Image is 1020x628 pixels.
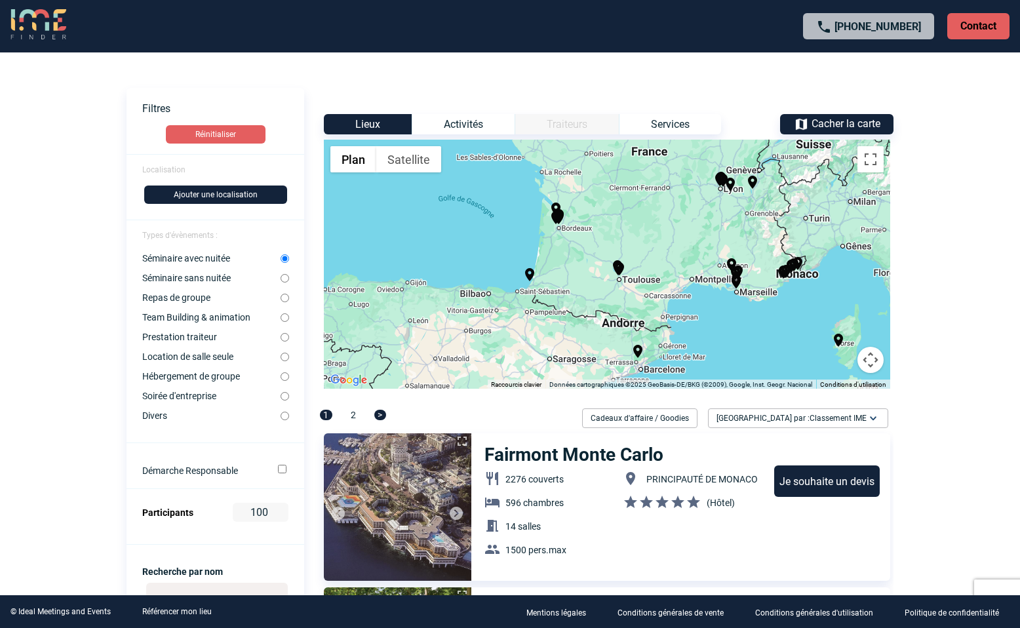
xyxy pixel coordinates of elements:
span: 14 salles [505,521,541,532]
button: Ajouter une localisation [144,186,287,204]
img: location-on-24-px-black.png [775,264,791,280]
a: Réinitialiser [127,125,304,144]
a: Politique de confidentialité [894,606,1020,618]
label: Divers [142,410,281,421]
button: Afficher les images satellite [376,146,441,172]
img: location-on-24-px-black.png [610,261,626,277]
img: location-on-24-px-black.png [790,256,806,271]
a: [PHONE_NUMBER] [834,20,921,33]
div: Catégorie non disponible pour le type d’Événement sélectionné [515,114,619,134]
label: Démarche Responsable [142,465,260,476]
gmp-advanced-marker: Mercure Lyon Est Villefontaine [722,176,738,195]
img: location-on-24-px-black.png [722,176,738,192]
p: Conditions générales de vente [618,608,724,618]
label: Participants [142,507,193,518]
button: Commandes de la caméra de la carte [857,347,884,373]
span: > [374,410,386,420]
span: Cacher la carte [812,117,880,130]
p: Mentions légales [526,608,586,618]
gmp-advanced-marker: Radisson Hotel Nice Airport [783,258,799,277]
img: location-on-24-px-black.png [728,265,743,281]
p: Filtres [142,102,304,115]
img: baseline_meeting_room_white_24dp-b.png [484,518,500,534]
img: location-on-24-px-black.png [730,264,746,280]
img: location-on-24-px-black.png [522,267,538,283]
gmp-advanced-marker: Fairmont Monte Carlo [790,256,806,274]
a: Conditions générales d'utilisation [745,606,894,618]
img: location-on-24-px-black.png [728,273,744,289]
gmp-advanced-marker: Thecamp [728,265,743,284]
gmp-advanced-marker: Intercontinental Lyon H(TM)tel-Dieu [713,171,728,189]
label: Team Building & animation [142,312,281,323]
label: Location de salle seule [142,351,281,362]
gmp-advanced-marker: Mercure Toulouse Aéroport Golf De Seilh [610,259,625,277]
label: Prestation traiteur [142,332,281,342]
img: location-on-24-px-black.png [778,264,794,279]
div: Cadeaux d'affaire / Goodies [582,408,697,428]
gmp-advanced-marker: Mob Hotel Lyon Confluences [712,172,728,190]
a: Référencer mon lieu [142,607,212,616]
gmp-advanced-marker: Le Moulin de Vernègues Hôtel & Spa**** [724,257,739,275]
label: Séminaire avec nuitée [142,253,281,264]
div: Lieux [324,114,412,134]
img: baseline_expand_more_white_24dp-b.png [867,412,880,425]
span: Types d'évènements : [142,231,218,240]
button: Afficher un plan de ville [330,146,376,172]
p: Contact [947,13,1010,39]
p: Politique de confidentialité [905,608,999,618]
div: Je souhaite un devis [774,465,880,497]
gmp-advanced-marker: Hôtel Novotel Nice Centre Vieux Nice [786,257,802,275]
label: Séminaire sans nuitée [142,273,281,283]
span: Classement IME [810,414,867,423]
gmp-advanced-marker: Chateauform Campus La Mola [630,343,646,362]
span: Localisation [142,165,186,174]
a: Conditions générales de vente [607,606,745,618]
label: Repas de groupe [142,292,281,303]
span: PRINCIPAUTÉ DE MONACO [646,474,758,484]
img: location-on-24-px-black.png [745,174,760,190]
a: Conditions d'utilisation [820,381,886,388]
img: Google [327,372,370,389]
gmp-advanced-marker: Mercure Bordeaux Château Chartrons [551,209,567,227]
gmp-advanced-marker: Renaissance Aix en Provence [730,264,746,283]
gmp-advanced-marker: Pullman Lyon [713,170,729,189]
label: Hébergement de groupe [142,371,281,382]
img: baseline_group_white_24dp-b.png [484,541,500,557]
input: Démarche Responsable [278,465,286,473]
button: Réinitialiser [166,125,265,144]
a: Ouvrir cette zone dans Google Maps (dans une nouvelle fenêtre) [327,372,370,389]
span: 2 [351,410,356,420]
gmp-advanced-marker: Radisson Blu Marseille Vieux-Port [728,274,744,292]
div: Filtrer sur Cadeaux d'affaire / Goodies [577,408,703,428]
label: Soirée d'entreprise [142,391,281,401]
label: Recherche par nom [142,566,223,577]
button: Passer en plein écran [857,146,884,172]
img: location-on-24-px-black.png [548,210,564,226]
span: 1500 pers.max [505,545,566,555]
gmp-advanced-marker: Relais de Margaux [548,201,564,220]
span: Données cartographiques ©2025 GeoBasis-DE/BKG (©2009), Google, Inst. Geogr. Nacional [549,381,812,388]
gmp-advanced-marker: Hôtel Martinez by Hyatt [778,264,794,282]
a: Mentions légales [516,606,607,618]
span: 2276 couverts [505,474,564,484]
h3: Fairmont Monte Carlo [484,444,665,465]
img: location-on-24-px-black.png [783,258,799,274]
div: © Ideal Meetings and Events [10,607,111,616]
gmp-advanced-marker: Radisson Blu Hotel Ajaccio Bay [831,332,846,351]
button: Raccourcis clavier [491,380,541,389]
span: 596 chambres [505,498,564,508]
gmp-advanced-marker: NH Collection Marseille [728,273,744,292]
p: Conditions générales d'utilisation [755,608,873,618]
gmp-advanced-marker: Domaine de Marlioz [745,174,760,193]
span: (Hôtel) [707,498,735,508]
img: location-on-24-px-black.png [548,201,564,217]
img: location-on-24-px-black.png [728,274,744,290]
div: Activités [412,114,515,134]
img: baseline_location_on_white_24dp-b.png [623,471,638,486]
img: location-on-24-px-black.png [724,257,739,273]
gmp-advanced-marker: Hôtel du Palais [522,267,538,285]
div: Services [619,114,721,134]
gmp-advanced-marker: Pullman Cannes Mandelieu Royal Casino [775,264,791,283]
img: location-on-24-px-black.png [630,343,646,359]
img: call-24-px.png [816,19,832,35]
